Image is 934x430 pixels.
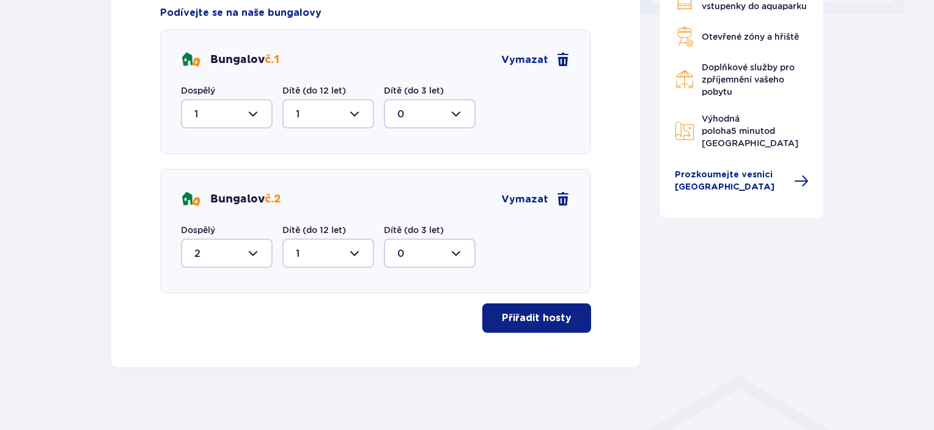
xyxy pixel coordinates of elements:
font: Doplňkové služby pro zpříjemnění vašeho pobytu [702,62,795,97]
font: 5 minut [731,126,764,136]
img: Ikona bungalovů [181,190,200,209]
font: Dítě (do 3 let) [384,225,444,235]
font: Přiřadit hosty [502,313,572,323]
a: Vymazat [501,53,570,67]
font: Dospělý [181,86,215,95]
img: Ikona mapy [675,121,694,141]
img: Ikona restaurace [675,70,694,89]
font: Prozkoumejte vesnici [GEOGRAPHIC_DATA] [675,171,774,191]
a: Vymazat [501,192,570,207]
button: Přiřadit hosty [482,303,591,333]
font: Podívejte se na naše bungalovy [160,8,322,18]
font: 2 [274,192,281,206]
font: Bungalov [210,53,265,67]
a: Podívejte se na naše bungalovy [160,6,322,20]
font: Vymazat [501,195,548,204]
font: Dítě (do 12 let) [282,86,346,95]
font: 1 [274,53,279,67]
img: Ikona bungalovů [181,50,200,70]
font: Dítě (do 3 let) [384,86,444,95]
font: Bungalov [210,192,265,206]
img: Ikona grilu [675,27,694,46]
font: Dítě (do 12 let) [282,225,346,235]
font: č. [265,192,274,206]
font: Vymazat [501,55,548,65]
a: Prozkoumejte vesnici [GEOGRAPHIC_DATA] [675,169,809,193]
font: č. [265,53,274,67]
font: Otevřené zóny a hřiště [702,32,799,42]
font: Dospělý [181,225,215,235]
font: Výhodná poloha [702,114,740,136]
